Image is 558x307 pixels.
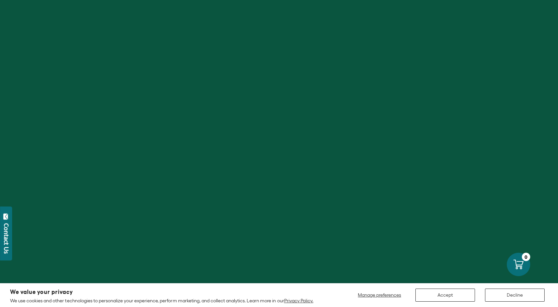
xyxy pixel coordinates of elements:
a: Privacy Policy. [284,298,313,303]
div: 0 [522,253,530,261]
p: We use cookies and other technologies to personalize your experience, perform marketing, and coll... [10,298,313,304]
span: Manage preferences [358,292,401,298]
button: Accept [415,289,475,302]
h2: We value your privacy [10,289,313,295]
button: Manage preferences [354,289,405,302]
button: Decline [485,289,545,302]
div: Contact Us [3,223,10,254]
